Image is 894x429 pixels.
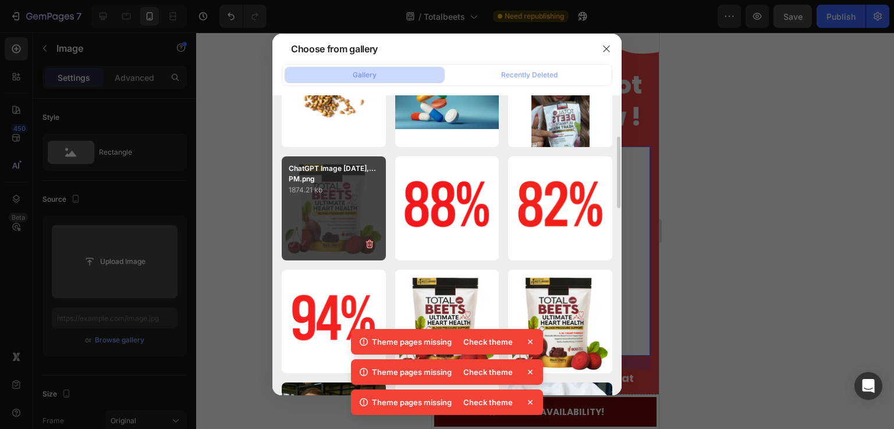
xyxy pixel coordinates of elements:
[395,61,499,129] img: image
[17,35,210,102] span: Total Beets Chew !
[456,364,520,380] div: Check theme
[9,36,218,102] h2: Introducing
[372,396,452,408] p: Theme pages missing
[69,371,172,387] p: CHEACK AVAILABILITY!
[508,270,612,374] img: image
[395,270,499,374] img: image
[289,184,379,196] p: 1874.21 kb
[282,55,386,135] img: image
[2,364,225,394] a: CHEACK AVAILABILITY!
[9,114,218,323] img: image_demo.jpg
[372,366,452,378] p: Theme pages missing
[449,67,609,83] button: Recently Deleted
[501,70,558,80] div: Recently Deleted
[508,156,612,260] img: image
[456,334,520,350] div: Check theme
[23,98,48,108] div: Image
[531,43,590,147] img: image
[456,394,520,410] div: Check theme
[353,70,377,80] div: Gallery
[10,338,202,369] strong: The Breakthrough That Fixes What Coffee, Diets, and Pills Can’t .
[282,270,386,374] img: image
[291,42,378,56] div: Choose from gallery
[395,156,499,260] img: image
[372,336,452,348] p: Theme pages missing
[289,163,379,184] p: ChatGPT Image [DATE],...PM.png
[854,372,882,400] div: Open Intercom Messenger
[285,67,445,83] button: Gallery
